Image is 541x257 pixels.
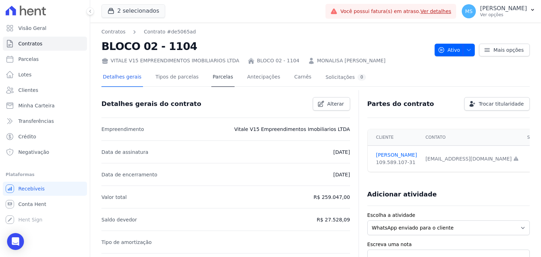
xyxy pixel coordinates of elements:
a: Tipos de parcelas [154,68,200,87]
h3: Detalhes gerais do contrato [101,100,201,108]
a: Crédito [3,130,87,144]
p: Data de assinatura [101,148,148,156]
button: 2 selecionados [101,4,165,18]
div: 0 [357,74,366,81]
th: Contato [421,129,523,146]
p: R$ 27.528,09 [317,215,350,224]
h3: Partes do contrato [367,100,434,108]
span: Clientes [18,87,38,94]
span: Você possui fatura(s) em atraso. [340,8,451,15]
span: Trocar titularidade [479,100,524,107]
a: Transferências [3,114,87,128]
a: Contrato #de5065ad [144,28,196,36]
h3: Adicionar atividade [367,190,437,199]
p: [DATE] [333,170,350,179]
nav: Breadcrumb [101,28,429,36]
p: Ver opções [480,12,527,18]
a: Antecipações [246,68,282,87]
a: Detalhes gerais [101,68,143,87]
a: Recebíveis [3,182,87,196]
p: [PERSON_NAME] [480,5,527,12]
span: Recebíveis [18,185,45,192]
a: BLOCO 02 - 1104 [257,57,299,64]
span: Alterar [327,100,344,107]
span: Mais opções [493,46,524,54]
a: Contratos [3,37,87,51]
a: Trocar titularidade [464,97,530,111]
a: Parcelas [3,52,87,66]
div: Open Intercom Messenger [7,233,24,250]
a: Solicitações0 [324,68,367,87]
p: R$ 259.047,00 [313,193,350,201]
p: Tipo de amortização [101,238,152,246]
div: Plataformas [6,170,84,179]
a: Alterar [313,97,350,111]
span: Crédito [18,133,36,140]
span: Visão Geral [18,25,46,32]
p: Valor total [101,193,127,201]
a: Ver detalhes [421,8,452,14]
p: Vitale V15 Empreendimentos Imobiliarios LTDA [234,125,350,133]
span: Negativação [18,149,49,156]
span: Lotes [18,71,32,78]
span: MS [465,9,473,14]
a: [PERSON_NAME] [376,151,417,159]
button: Ativo [435,44,475,56]
div: VITALE V15 EMPREENDIMENTOS IMOBILIARIOS LTDA [101,57,239,64]
span: Transferências [18,118,54,125]
p: Empreendimento [101,125,144,133]
label: Escreva uma nota [367,241,530,248]
th: Cliente [368,129,421,146]
span: Minha Carteira [18,102,55,109]
button: MS [PERSON_NAME] Ver opções [456,1,541,21]
a: Contratos [101,28,125,36]
a: Carnês [293,68,313,87]
h2: BLOCO 02 - 1104 [101,38,429,54]
span: Contratos [18,40,42,47]
p: Data de encerramento [101,170,157,179]
span: Ativo [438,44,460,56]
span: Parcelas [18,56,39,63]
a: MONALISA [PERSON_NAME] [317,57,386,64]
p: [DATE] [333,148,350,156]
label: Escolha a atividade [367,212,530,219]
div: [EMAIL_ADDRESS][DOMAIN_NAME] [425,155,519,163]
nav: Breadcrumb [101,28,196,36]
a: Lotes [3,68,87,82]
a: Clientes [3,83,87,97]
a: Mais opções [479,44,530,56]
div: Solicitações [325,74,366,81]
a: Negativação [3,145,87,159]
div: 109.589.107-31 [376,159,417,166]
p: Saldo devedor [101,215,137,224]
a: Conta Hent [3,197,87,211]
a: Visão Geral [3,21,87,35]
a: Minha Carteira [3,99,87,113]
span: Conta Hent [18,201,46,208]
a: Parcelas [211,68,235,87]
